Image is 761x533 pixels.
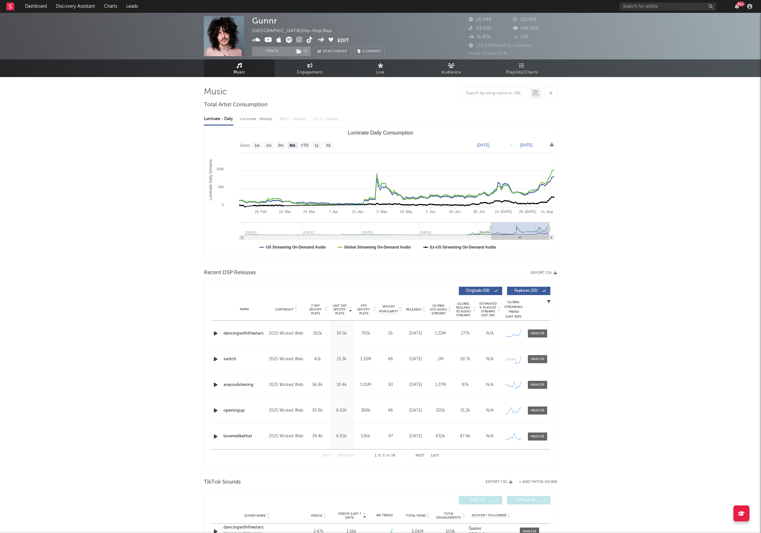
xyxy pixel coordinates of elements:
button: Originals(58) [459,287,502,295]
div: 34.5k [331,330,352,337]
text: 50k [218,185,224,189]
span: Recent DSP Releases [204,269,256,277]
button: + Add TikTok Sound [519,480,557,484]
div: 2M [430,356,451,363]
text: Ex-US Streaming On-Demand Audio [430,245,496,249]
div: 6.82k [331,433,352,440]
div: 277k [454,330,476,337]
div: 366k [355,407,376,414]
div: 2025 Wicked Web [269,407,304,415]
span: Features ( 20 ) [511,289,541,293]
span: Jump Score: 92.4 [469,51,507,56]
text: Luminate Daily Consumption [348,130,414,135]
a: dancingwiththestars [223,524,291,531]
span: Global Rolling 7D Audio Streams [454,302,472,317]
button: + Add TikTok Sound [512,480,557,484]
div: 46 [379,407,402,414]
span: Total Engagements [436,512,462,520]
span: 170 [513,35,528,39]
div: [DATE] [405,382,426,388]
span: Total Artist Consumption [204,101,267,109]
span: Last Day Spotify Plays [331,304,348,315]
div: [GEOGRAPHIC_DATA] | Hip-Hop/Rap [252,27,339,35]
button: Track [252,47,292,56]
span: Music [233,69,245,76]
button: Export CSV [486,480,512,484]
div: N/A [479,330,501,337]
a: Engagement [275,59,345,77]
span: Global ATD Audio Streams [430,304,447,315]
text: 7. Apr [329,210,338,214]
span: Live [376,69,385,76]
div: 320k [430,407,451,414]
div: 2025 Wicked Web [269,433,304,440]
strong: Gunnr [469,527,481,531]
text: Luminate Daily Streams [208,159,213,200]
div: 1.01M [355,382,376,388]
div: Global Streaming Trend (Last 60D) [504,300,523,319]
span: Author / Followers [472,513,506,518]
text: YTD [301,143,309,148]
text: 11. Aug [541,210,553,214]
div: 99 + [737,2,745,6]
div: N/A [479,433,501,440]
span: Sound Name [244,514,266,518]
text: 30. Jun [473,210,485,214]
div: 2025 Wicked Web [269,355,304,363]
div: 47.4k [454,433,476,440]
div: 50 [379,382,402,388]
button: Official(0) [507,496,550,504]
span: 7 Day Spotify Plays [307,304,324,315]
button: Summary [354,47,385,56]
a: Audience [416,59,486,77]
input: Search by song name or URL [463,91,530,96]
span: Benchmark [323,48,347,56]
input: Search for artists [620,3,716,11]
div: 42k [307,356,328,363]
text: 24. Mar [303,210,315,214]
text: → [509,143,513,147]
text: Zoom [240,143,250,148]
button: Last [431,454,439,458]
span: 26,988 [469,18,492,22]
text: 100k [216,167,224,171]
text: 1w [255,143,260,148]
text: 5. May [377,210,388,214]
button: Next [415,454,424,458]
button: UGC(7) [459,496,502,504]
span: TikTok Sounds [204,478,241,486]
div: 1.33M [355,356,376,363]
div: areyoulistening [223,382,266,388]
span: ( 1 ) [292,47,311,56]
text: [DATE] [520,143,532,147]
div: [DATE] [405,407,426,414]
text: 19. May [400,210,413,214]
a: lovemelikethat [223,433,266,440]
a: Benchmark [314,47,351,56]
a: openingup [223,407,266,414]
span: Spotify Popularity [379,304,398,314]
span: to [378,454,381,457]
div: Name [223,307,266,312]
span: Originals ( 58 ) [463,289,493,293]
a: switch [223,356,266,363]
text: [DATE] [477,143,489,147]
div: Luminate - Daily [204,114,233,125]
div: 1.22M [430,330,451,337]
button: (1) [293,47,311,56]
text: US Streaming On-Demand Audio [266,245,326,249]
a: Playlists/Charts [486,59,557,77]
span: 148,000 [513,26,538,31]
span: 170,624 Monthly Listeners [469,44,533,48]
div: N/A [479,382,501,388]
button: 99+ [735,4,739,9]
text: 2. Jun [426,210,435,214]
div: Gunnr [252,16,277,25]
div: N/A [479,407,501,414]
text: 16. Jun [449,210,460,214]
div: 1.27M [430,382,451,388]
text: 14. [DATE] [495,210,512,214]
div: 6.92k [331,407,352,414]
text: 1m [266,143,272,148]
